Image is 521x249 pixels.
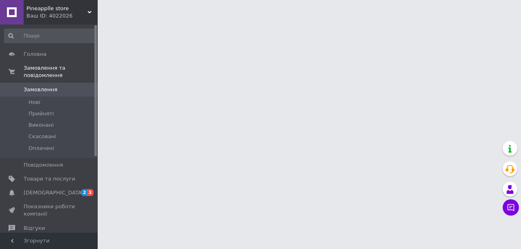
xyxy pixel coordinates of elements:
span: Нові [28,99,40,106]
span: Виконані [28,121,54,129]
span: [DEMOGRAPHIC_DATA] [24,189,84,196]
span: 3 [87,189,94,196]
button: Чат з покупцем [503,199,519,216]
span: Pineapplle store [26,5,88,12]
span: Товари та послуги [24,175,75,183]
span: Повідомлення [24,161,63,169]
span: Замовлення та повідомлення [24,64,98,79]
span: Прийняті [28,110,54,117]
div: Ваш ID: 4022026 [26,12,98,20]
span: Оплачені [28,145,54,152]
span: Показники роботи компанії [24,203,75,218]
span: Замовлення [24,86,57,93]
span: 2 [81,189,88,196]
span: Відгуки [24,225,45,232]
span: Головна [24,51,46,58]
input: Пошук [4,29,96,43]
span: Скасовані [28,133,56,140]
